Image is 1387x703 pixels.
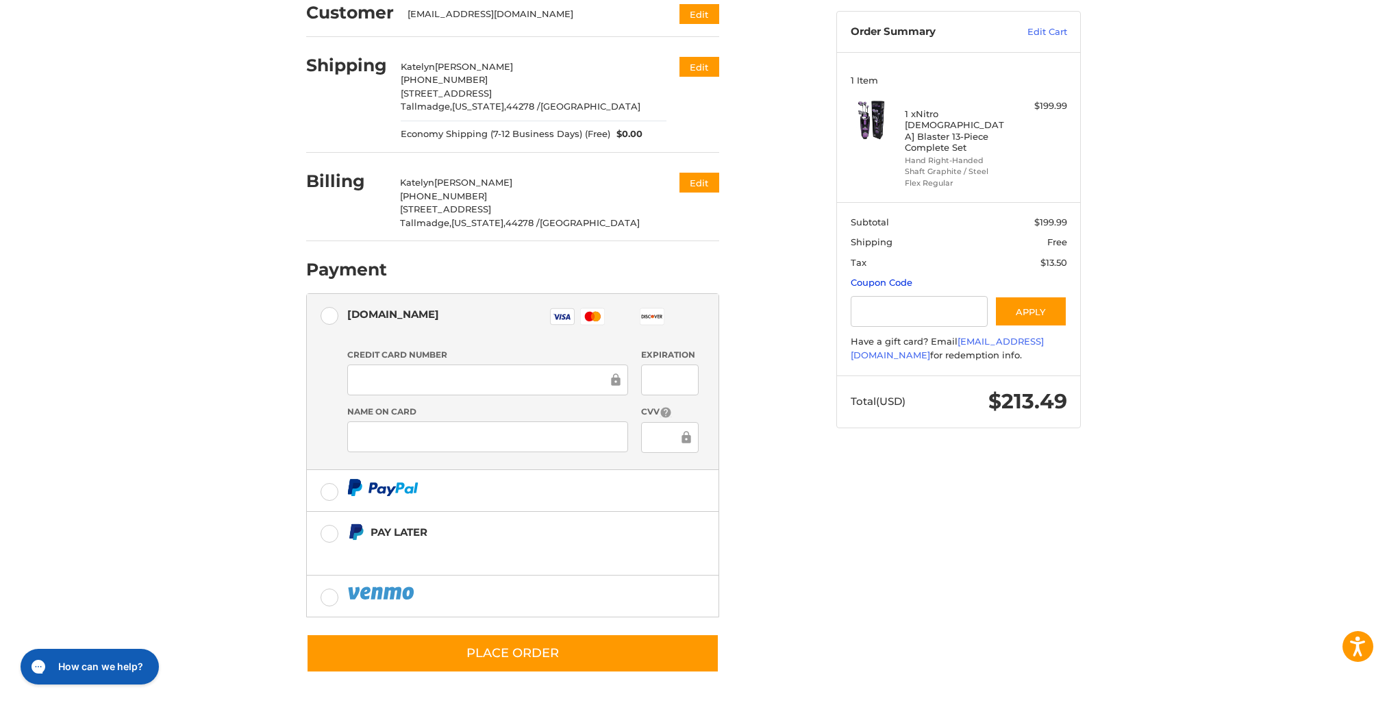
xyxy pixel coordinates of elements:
[401,88,492,99] span: [STREET_ADDRESS]
[347,546,634,558] iframe: PayPal Message 1
[306,259,387,280] h2: Payment
[400,217,451,228] span: Tallmadge,
[540,217,640,228] span: [GEOGRAPHIC_DATA]
[306,55,387,76] h2: Shipping
[408,8,653,21] div: [EMAIL_ADDRESS][DOMAIN_NAME]
[1040,257,1067,268] span: $13.50
[905,155,1010,166] li: Hand Right-Handed
[401,101,452,112] span: Tallmadge,
[306,2,394,23] h2: Customer
[347,406,628,418] label: Name on Card
[851,296,988,327] input: Gift Certificate or Coupon Code
[1047,236,1067,247] span: Free
[435,61,513,72] span: [PERSON_NAME]
[401,127,610,141] span: Economy Shipping (7-12 Business Days) (Free)
[851,277,912,288] a: Coupon Code
[905,177,1010,189] li: Flex Regular
[641,406,698,419] label: CVV
[347,479,418,496] img: PayPal icon
[1034,217,1067,227] span: $199.99
[347,349,628,361] label: Credit Card Number
[505,217,540,228] span: 44278 /
[347,523,364,541] img: Pay Later icon
[434,177,512,188] span: [PERSON_NAME]
[679,57,719,77] button: Edit
[306,171,386,192] h2: Billing
[371,521,633,543] div: Pay Later
[905,166,1010,177] li: Shaft Graphite / Steel
[851,336,1044,360] a: [EMAIL_ADDRESS][DOMAIN_NAME]
[401,74,488,85] span: [PHONE_NUMBER]
[452,101,506,112] span: [US_STATE],
[851,217,889,227] span: Subtotal
[347,584,417,602] img: PayPal icon
[610,127,643,141] span: $0.00
[851,395,905,408] span: Total (USD)
[851,25,998,39] h3: Order Summary
[1013,99,1067,113] div: $199.99
[401,61,435,72] span: Katelyn
[400,177,434,188] span: Katelyn
[540,101,640,112] span: [GEOGRAPHIC_DATA]
[995,296,1067,327] button: Apply
[400,203,491,214] span: [STREET_ADDRESS]
[679,4,719,24] button: Edit
[347,303,439,325] div: [DOMAIN_NAME]
[851,335,1067,362] div: Have a gift card? Email for redemption info.
[851,236,892,247] span: Shipping
[998,25,1067,39] a: Edit Cart
[451,217,505,228] span: [US_STATE],
[14,644,163,689] iframe: Gorgias live chat messenger
[851,257,866,268] span: Tax
[679,173,719,193] button: Edit
[506,101,540,112] span: 44278 /
[988,388,1067,414] span: $213.49
[306,634,719,673] button: Place Order
[400,190,487,201] span: [PHONE_NUMBER]
[905,108,1010,153] h4: 1 x Nitro [DEMOGRAPHIC_DATA] Blaster 13-Piece Complete Set
[641,349,698,361] label: Expiration
[851,75,1067,86] h3: 1 Item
